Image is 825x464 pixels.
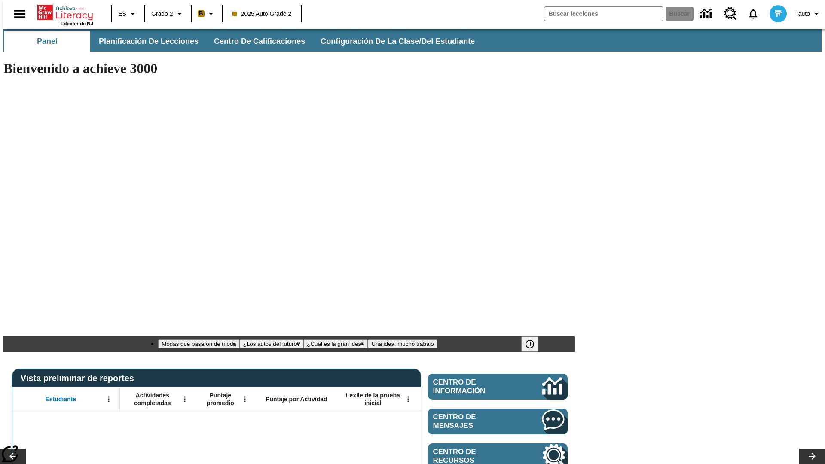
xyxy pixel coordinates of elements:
[102,393,115,406] button: Abrir menú
[764,3,792,25] button: Escoja un nuevo avatar
[21,373,138,383] span: Vista preliminar de reportes
[770,5,787,22] img: avatar image
[792,6,825,21] button: Perfil/Configuración
[3,61,575,76] h1: Bienvenido a achieve 3000
[61,21,93,26] span: Edición de NJ
[194,6,220,21] button: Boost El color de la clase es anaranjado claro. Cambiar el color de la clase.
[151,9,173,18] span: Grado 2
[4,31,90,52] button: Panel
[719,2,742,25] a: Centro de recursos, Se abrirá en una pestaña nueva.
[37,3,93,26] div: Portada
[314,31,482,52] button: Configuración de la clase/del estudiante
[214,37,305,46] span: Centro de calificaciones
[37,4,93,21] a: Portada
[428,409,568,434] a: Centro de mensajes
[342,391,404,407] span: Lexile de la prueba inicial
[240,339,304,348] button: Diapositiva 2 ¿Los autos del futuro?
[428,374,568,400] a: Centro de información
[124,391,181,407] span: Actividades completadas
[232,9,292,18] span: 2025 Auto Grade 2
[521,336,547,352] div: Pausar
[99,37,199,46] span: Planificación de lecciones
[148,6,188,21] button: Grado: Grado 2, Elige un grado
[3,29,822,52] div: Subbarra de navegación
[303,339,368,348] button: Diapositiva 3 ¿Cuál es la gran idea?
[207,31,312,52] button: Centro de calificaciones
[3,31,483,52] div: Subbarra de navegación
[114,6,142,21] button: Lenguaje: ES, Selecciona un idioma
[238,393,251,406] button: Abrir menú
[92,31,205,52] button: Planificación de lecciones
[742,3,764,25] a: Notificaciones
[695,2,719,26] a: Centro de información
[433,378,513,395] span: Centro de información
[199,8,203,19] span: B
[321,37,475,46] span: Configuración de la clase/del estudiante
[368,339,437,348] button: Diapositiva 4 Una idea, mucho trabajo
[433,413,516,430] span: Centro de mensajes
[521,336,538,352] button: Pausar
[799,449,825,464] button: Carrusel de lecciones, seguir
[37,37,58,46] span: Panel
[544,7,663,21] input: Buscar campo
[266,395,327,403] span: Puntaje por Actividad
[118,9,126,18] span: ES
[46,395,76,403] span: Estudiante
[402,393,415,406] button: Abrir menú
[158,339,239,348] button: Diapositiva 1 Modas que pasaron de moda
[7,1,32,27] button: Abrir el menú lateral
[200,391,241,407] span: Puntaje promedio
[795,9,810,18] span: Tauto
[178,393,191,406] button: Abrir menú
